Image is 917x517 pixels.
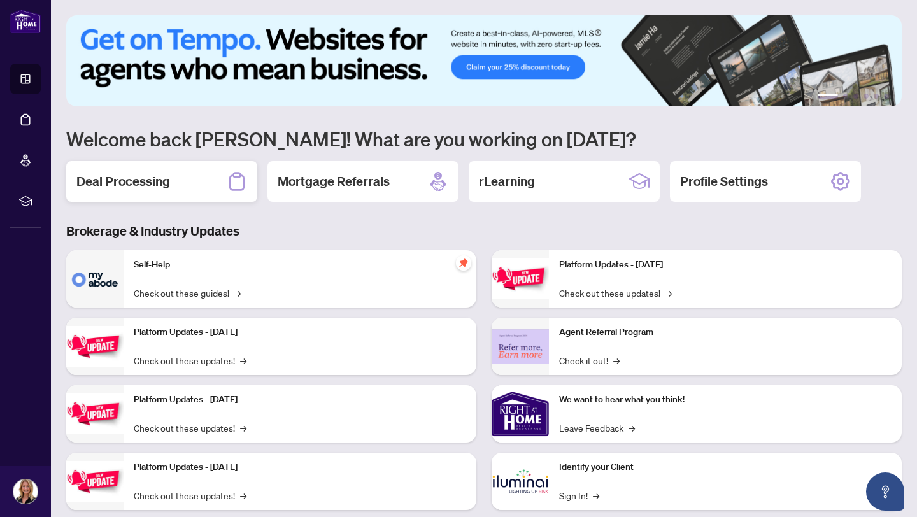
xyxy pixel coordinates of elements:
[240,421,246,435] span: →
[559,286,672,300] a: Check out these updates!→
[66,326,124,366] img: Platform Updates - September 16, 2025
[853,94,858,99] button: 3
[559,353,620,367] a: Check it out!→
[874,94,879,99] button: 5
[66,393,124,434] img: Platform Updates - July 21, 2025
[613,353,620,367] span: →
[559,393,892,407] p: We want to hear what you think!
[76,173,170,190] h2: Deal Processing
[593,488,599,502] span: →
[629,421,635,435] span: →
[559,460,892,474] p: Identify your Client
[456,255,471,271] span: pushpin
[559,421,635,435] a: Leave Feedback→
[559,258,892,272] p: Platform Updates - [DATE]
[479,173,535,190] h2: rLearning
[665,286,672,300] span: →
[240,353,246,367] span: →
[134,353,246,367] a: Check out these updates!→
[66,222,902,240] h3: Brokerage & Industry Updates
[864,94,869,99] button: 4
[66,461,124,501] img: Platform Updates - July 8, 2025
[818,94,838,99] button: 1
[884,94,889,99] button: 6
[492,329,549,364] img: Agent Referral Program
[13,479,38,504] img: Profile Icon
[134,393,466,407] p: Platform Updates - [DATE]
[866,472,904,511] button: Open asap
[134,421,246,435] a: Check out these updates!→
[492,258,549,299] img: Platform Updates - June 23, 2025
[66,127,902,151] h1: Welcome back [PERSON_NAME]! What are you working on [DATE]?
[240,488,246,502] span: →
[843,94,848,99] button: 2
[134,488,246,502] a: Check out these updates!→
[680,173,768,190] h2: Profile Settings
[234,286,241,300] span: →
[66,250,124,308] img: Self-Help
[134,325,466,339] p: Platform Updates - [DATE]
[134,286,241,300] a: Check out these guides!→
[492,453,549,510] img: Identify your Client
[66,15,902,106] img: Slide 0
[492,385,549,443] img: We want to hear what you think!
[10,10,41,33] img: logo
[134,460,466,474] p: Platform Updates - [DATE]
[278,173,390,190] h2: Mortgage Referrals
[559,325,892,339] p: Agent Referral Program
[134,258,466,272] p: Self-Help
[559,488,599,502] a: Sign In!→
